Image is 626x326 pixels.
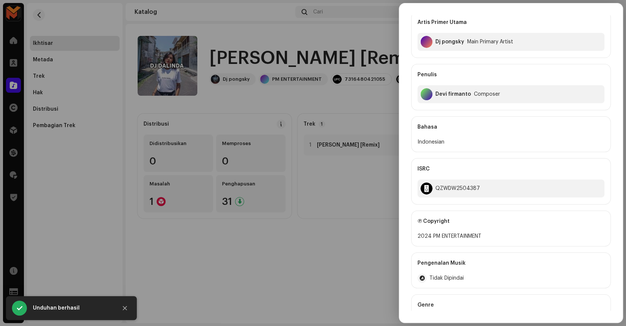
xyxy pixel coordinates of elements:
div: Main Primary Artist [467,39,513,45]
div: ISRC [417,159,604,179]
div: Pengenalan Musik [417,253,604,274]
div: Bahasa [417,117,604,138]
div: Devi firmanto [435,91,471,97]
button: Close [117,301,132,316]
div: Genre [417,295,604,316]
div: Unduhan berhasil [33,304,111,313]
div: Indonesian [417,138,604,147]
div: Penulis [417,64,604,85]
div: 2024 PM ENTERTAINMENT [417,232,604,241]
div: QZWDW2504387 [435,185,480,191]
div: Dj pongsky [435,39,464,45]
span: Tidak Dipindai [429,275,464,281]
div: Composer [474,91,500,97]
div: Artis Primer Utama [417,12,604,33]
div: Ⓟ Copyright [417,211,604,232]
